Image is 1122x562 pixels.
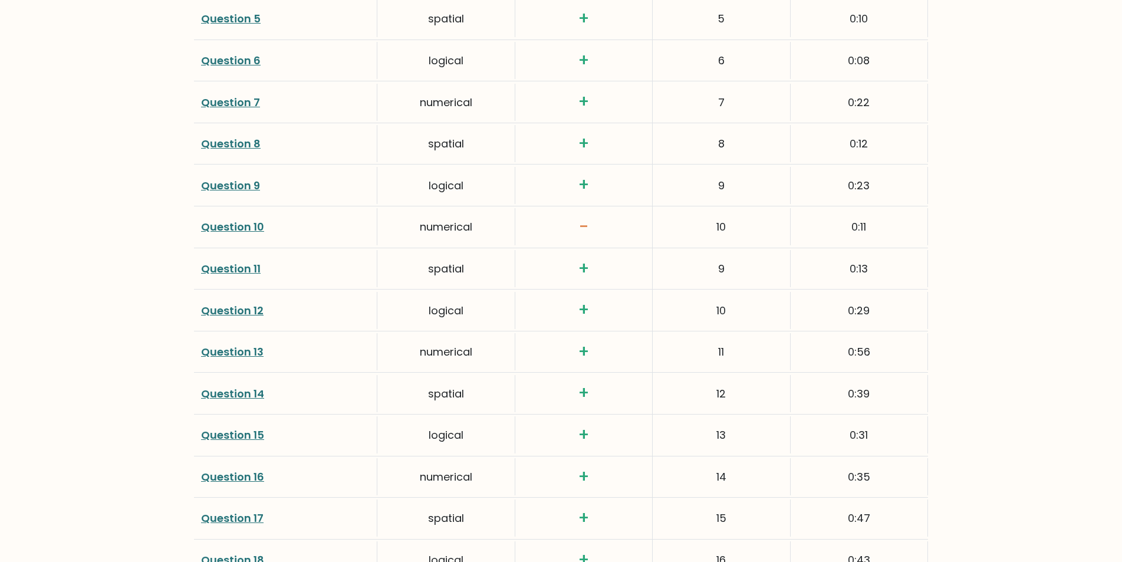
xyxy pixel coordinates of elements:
div: 0:47 [791,499,928,537]
h3: + [522,259,645,279]
div: 0:23 [791,167,928,204]
div: 9 [653,250,790,287]
div: spatial [377,499,515,537]
a: Question 9 [201,178,260,193]
div: logical [377,42,515,79]
a: Question 8 [201,136,261,151]
div: logical [377,167,515,204]
div: 0:39 [791,375,928,412]
h3: + [522,383,645,403]
div: logical [377,416,515,453]
a: Question 12 [201,303,264,318]
div: spatial [377,250,515,287]
div: 15 [653,499,790,537]
div: numerical [377,208,515,245]
div: numerical [377,84,515,121]
a: Question 14 [201,386,264,401]
h3: + [522,300,645,320]
a: Question 15 [201,428,264,442]
a: Question 6 [201,53,261,68]
a: Question 10 [201,219,264,234]
div: 0:29 [791,292,928,329]
div: 10 [653,208,790,245]
a: Question 17 [201,511,264,525]
div: spatial [377,125,515,162]
h3: + [522,175,645,195]
div: 0:31 [791,416,928,453]
div: 13 [653,416,790,453]
h3: + [522,467,645,487]
h3: + [522,508,645,528]
div: 0:12 [791,125,928,162]
div: 9 [653,167,790,204]
div: 0:22 [791,84,928,121]
div: numerical [377,333,515,370]
div: numerical [377,458,515,495]
h3: + [522,134,645,154]
div: 10 [653,292,790,329]
a: Question 7 [201,95,260,110]
div: 12 [653,375,790,412]
h3: + [522,9,645,29]
div: 0:11 [791,208,928,245]
div: 6 [653,42,790,79]
a: Question 16 [201,469,264,484]
a: Question 5 [201,11,261,26]
div: 0:13 [791,250,928,287]
div: 0:08 [791,42,928,79]
div: 0:35 [791,458,928,495]
div: 0:56 [791,333,928,370]
h3: + [522,425,645,445]
h3: + [522,92,645,112]
a: Question 13 [201,344,264,359]
a: Question 11 [201,261,261,276]
div: logical [377,292,515,329]
h3: + [522,51,645,71]
h3: - [522,217,645,237]
div: 8 [653,125,790,162]
div: spatial [377,375,515,412]
div: 11 [653,333,790,370]
h3: + [522,342,645,362]
div: 7 [653,84,790,121]
div: 14 [653,458,790,495]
